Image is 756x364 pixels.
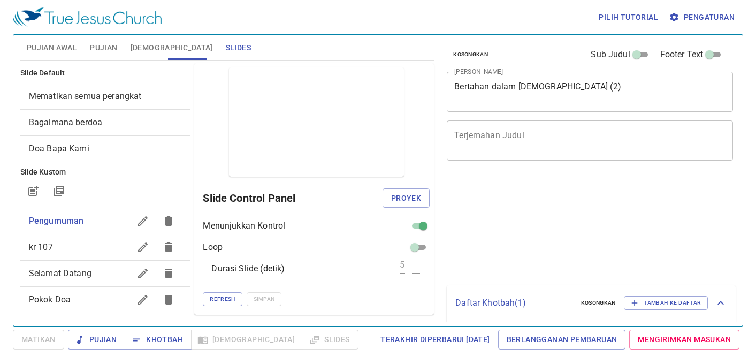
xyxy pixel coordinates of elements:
[203,241,223,254] p: Loop
[454,81,726,102] textarea: Bertahan dalam [DEMOGRAPHIC_DATA] (2)
[20,234,190,260] div: kr 107
[376,330,494,350] a: Terakhir Diperbarui [DATE]
[629,330,739,350] a: Mengirimkan Masukan
[599,11,658,24] span: Pilih tutorial
[20,110,190,135] div: Bagaimana berdoa
[667,7,739,27] button: Pengaturan
[624,296,708,310] button: Tambah ke Daftar
[29,268,91,278] span: Selamat Datang
[20,67,190,79] h6: Slide Default
[68,330,125,350] button: Pujian
[29,143,89,154] span: [object Object]
[131,41,213,55] span: [DEMOGRAPHIC_DATA]
[211,262,285,275] p: Durasi Slide (detik)
[29,216,84,226] span: Pengumuman
[594,7,662,27] button: Pilih tutorial
[20,208,190,234] div: Pengumuman
[20,166,190,178] h6: Slide Kustom
[133,333,183,346] span: Khotbah
[631,298,701,308] span: Tambah ke Daftar
[29,91,142,101] span: [object Object]
[29,117,102,127] span: [object Object]
[455,297,572,309] p: Daftar Khotbah ( 1 )
[498,330,626,350] a: Berlangganan Pembaruan
[210,294,235,304] span: Refresh
[660,48,704,61] span: Footer Text
[20,287,190,313] div: Pokok Doa
[203,292,242,306] button: Refresh
[638,333,731,346] span: Mengirimkan Masukan
[29,294,71,305] span: Pokok Doa
[671,11,735,24] span: Pengaturan
[77,333,117,346] span: Pujian
[20,84,190,109] div: Mematikan semua perangkat
[27,41,77,55] span: Pujian Awal
[29,242,53,252] span: kr 107
[591,48,630,61] span: Sub Judul
[383,188,430,208] button: Proyek
[203,189,382,207] h6: Slide Control Panel
[90,41,117,55] span: Pujian
[575,297,622,309] button: Kosongkan
[447,285,736,321] div: Daftar Khotbah(1)KosongkanTambah ke Daftar
[20,261,190,286] div: Selamat Datang
[581,298,616,308] span: Kosongkan
[226,41,251,55] span: Slides
[20,136,190,162] div: Doa Bapa Kami
[453,50,488,59] span: Kosongkan
[13,7,162,27] img: True Jesus Church
[507,333,617,346] span: Berlangganan Pembaruan
[442,172,677,281] iframe: from-child
[203,219,285,232] p: Menunjukkan Kontrol
[380,333,490,346] span: Terakhir Diperbarui [DATE]
[20,313,190,339] div: Kr 468
[391,192,421,205] span: Proyek
[125,330,192,350] button: Khotbah
[447,48,494,61] button: Kosongkan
